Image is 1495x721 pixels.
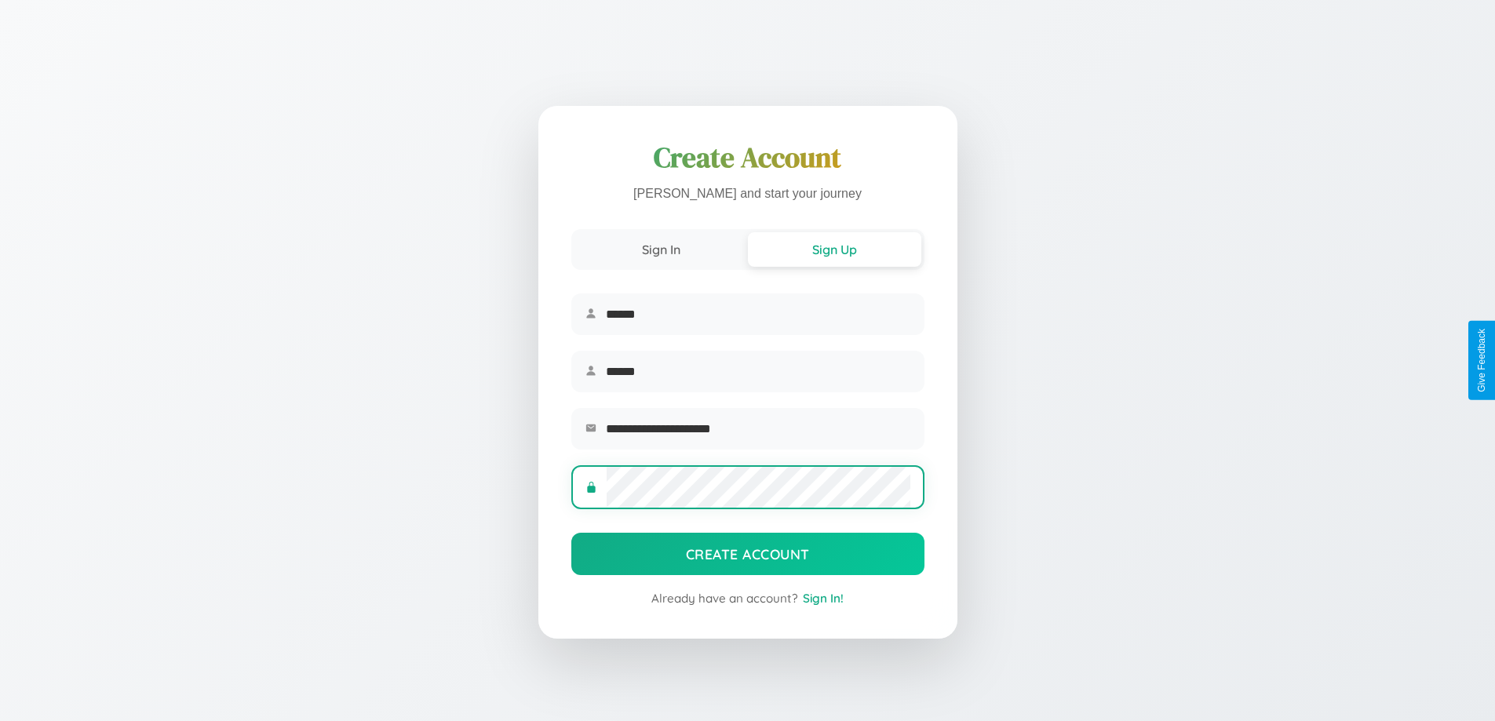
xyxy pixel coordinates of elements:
[571,139,924,177] h1: Create Account
[748,232,921,267] button: Sign Up
[571,591,924,606] div: Already have an account?
[571,533,924,575] button: Create Account
[571,183,924,206] p: [PERSON_NAME] and start your journey
[1476,329,1487,392] div: Give Feedback
[574,232,748,267] button: Sign In
[803,591,844,606] span: Sign In!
